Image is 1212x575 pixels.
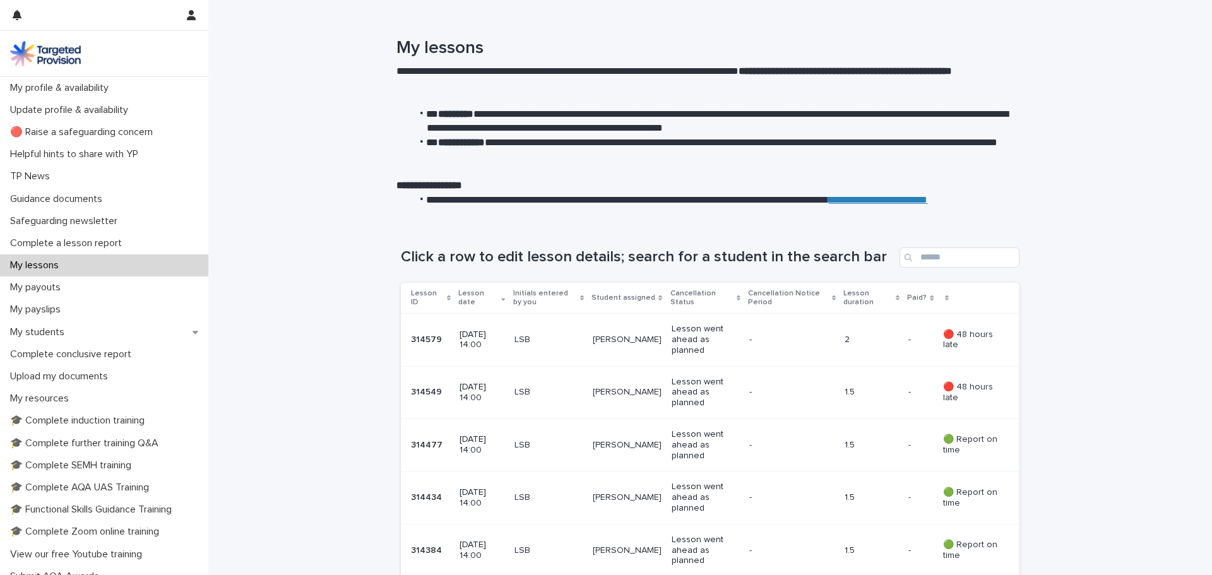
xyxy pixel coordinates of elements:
[5,437,169,449] p: 🎓 Complete further training Q&A
[460,382,504,403] p: [DATE] 14:00
[593,387,662,398] p: [PERSON_NAME]
[5,282,71,293] p: My payouts
[5,326,74,338] p: My students
[5,526,169,538] p: 🎓 Complete Zoom online training
[672,535,739,566] p: Lesson went ahead as planned
[749,545,819,556] p: -
[5,548,152,560] p: View our free Youtube training
[5,370,118,382] p: Upload my documents
[401,314,1019,366] tr: 314579314579 [DATE] 14:00LSB[PERSON_NAME]Lesson went ahead as planned-2-- 🔴 48 hours late
[5,104,138,116] p: Update profile & availability
[5,215,128,227] p: Safeguarding newsletter
[5,504,182,516] p: 🎓 Functional Skills Guidance Training
[5,82,119,94] p: My profile & availability
[401,419,1019,471] tr: 314477314477 [DATE] 14:00LSB[PERSON_NAME]Lesson went ahead as planned-1.5-- 🟢 Report on time
[5,482,159,494] p: 🎓 Complete AQA UAS Training
[845,387,898,398] p: 1.5
[514,335,583,345] p: LSB
[943,487,999,509] p: 🟢 Report on time
[845,492,898,503] p: 1.5
[514,387,583,398] p: LSB
[748,287,829,310] p: Cancellation Notice Period
[749,335,819,345] p: -
[943,434,999,456] p: 🟢 Report on time
[908,490,913,503] p: -
[411,332,444,345] p: 314579
[458,287,498,310] p: Lesson date
[514,440,583,451] p: LSB
[5,348,141,360] p: Complete conclusive report
[5,393,79,405] p: My resources
[749,387,819,398] p: -
[514,492,583,503] p: LSB
[593,335,662,345] p: [PERSON_NAME]
[943,382,999,403] p: 🔴 48 hours late
[845,335,898,345] p: 2
[5,148,148,160] p: Helpful hints to share with YP
[411,437,445,451] p: 314477
[5,459,141,471] p: 🎓 Complete SEMH training
[593,492,662,503] p: [PERSON_NAME]
[845,440,898,451] p: 1.5
[514,545,583,556] p: LSB
[401,471,1019,524] tr: 314434314434 [DATE] 14:00LSB[PERSON_NAME]Lesson went ahead as planned-1.5-- 🟢 Report on time
[411,543,444,556] p: 314384
[5,415,155,427] p: 🎓 Complete induction training
[5,126,163,138] p: 🔴 Raise a safeguarding concern
[401,248,894,266] h1: Click a row to edit lesson details; search for a student in the search bar
[5,237,132,249] p: Complete a lesson report
[401,366,1019,418] tr: 314549314549 [DATE] 14:00LSB[PERSON_NAME]Lesson went ahead as planned-1.5-- 🔴 48 hours late
[10,41,81,66] img: M5nRWzHhSzIhMunXDL62
[843,287,893,310] p: Lesson duration
[460,329,504,351] p: [DATE] 14:00
[943,329,999,351] p: 🔴 48 hours late
[908,332,913,345] p: -
[845,545,898,556] p: 1.5
[5,170,60,182] p: TP News
[411,384,444,398] p: 314549
[593,440,662,451] p: [PERSON_NAME]
[900,247,1019,268] input: Search
[749,440,819,451] p: -
[672,429,739,461] p: Lesson went ahead as planned
[460,434,504,456] p: [DATE] 14:00
[672,377,739,408] p: Lesson went ahead as planned
[907,291,927,305] p: Paid?
[670,287,734,310] p: Cancellation Status
[593,545,662,556] p: [PERSON_NAME]
[749,492,819,503] p: -
[908,384,913,398] p: -
[460,540,504,561] p: [DATE] 14:00
[411,490,444,503] p: 314434
[411,287,444,310] p: Lesson ID
[513,287,577,310] p: Initials entered by you
[5,193,112,205] p: Guidance documents
[5,259,69,271] p: My lessons
[908,437,913,451] p: -
[943,540,999,561] p: 🟢 Report on time
[672,482,739,513] p: Lesson went ahead as planned
[591,291,655,305] p: Student assigned
[5,304,71,316] p: My payslips
[908,543,913,556] p: -
[396,38,1015,59] h1: My lessons
[672,324,739,355] p: Lesson went ahead as planned
[460,487,504,509] p: [DATE] 14:00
